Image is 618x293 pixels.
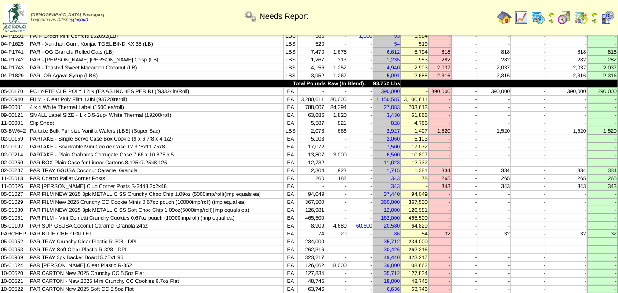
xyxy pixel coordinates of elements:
[384,254,400,260] a: 49,440
[587,190,618,198] td: -
[451,190,478,198] td: -
[401,159,428,166] td: 12,732
[428,127,451,135] td: 1,520
[546,111,587,119] td: -
[0,64,29,72] td: 04-P1743
[401,111,428,119] td: 61,866
[29,95,283,103] td: FILM - Clear Poly Film 13IN (93720in/roll)
[356,223,373,229] a: 60,600
[546,166,587,174] td: 334
[347,103,373,111] td: -
[298,182,325,190] td: -
[428,111,451,119] td: -
[283,174,298,182] td: EA
[283,159,298,166] td: EA
[511,135,546,143] td: -
[511,103,546,111] td: -
[387,167,400,174] a: 1,715
[29,48,283,56] td: PAR - OG Granola Rolled Oats (LB)
[0,56,29,64] td: 04-P1742
[283,198,298,206] td: EA
[511,151,546,159] td: -
[384,159,400,166] a: 11,023
[428,56,451,64] td: 282
[401,95,428,103] td: 3,100,611
[401,56,428,64] td: 953
[387,286,400,292] a: 6,636
[0,103,29,111] td: 09-00001
[451,182,478,190] td: -
[391,120,400,126] a: 828
[587,56,618,64] td: 282
[325,103,347,111] td: 84,394
[451,151,478,159] td: -
[387,136,400,142] a: 2,060
[0,48,29,56] td: 04-P1741
[546,174,587,182] td: 265
[546,103,587,111] td: -
[283,135,298,143] td: EA
[574,11,588,25] img: calendarinout.gif
[283,111,298,119] td: EA
[401,48,428,56] td: 5,794
[428,135,451,143] td: -
[478,95,510,103] td: -
[514,11,528,25] img: line_graph.gif
[0,174,29,182] td: 11-00018
[31,13,104,22] span: Logged in as Ddisney
[347,56,373,64] td: -
[428,174,451,182] td: 265
[511,182,546,190] td: -
[29,143,283,151] td: PARTAKE - Snackable Mini Cookie Case 12.375x11.75x8
[394,231,400,237] a: 86
[546,95,587,103] td: -
[283,64,298,72] td: LBS
[478,174,510,182] td: 265
[478,159,510,166] td: -
[546,64,587,72] td: 2,037
[511,166,546,174] td: -
[347,174,373,182] td: -
[347,119,373,127] td: -
[29,127,283,135] td: Partake Bulk Full size Vanilla Wafers (LBS) (Super Sac)
[587,182,618,190] td: 343
[511,159,546,166] td: -
[29,135,283,143] td: PARTAKE - Single Serve Case Box Cookie (9 x 6 7/8 x 4 1/2)
[387,152,400,158] a: 6,500
[387,144,400,150] a: 7,500
[391,175,400,181] a: 343
[347,143,373,151] td: -
[546,190,587,198] td: -
[298,127,325,135] td: 2,073
[0,80,401,87] td: Total Pounds Raw (In Blend): 93,752 Lbs
[325,190,347,198] td: -
[546,127,587,135] td: 1,520
[73,18,88,22] a: (logout)
[283,127,298,135] td: LBS
[325,56,347,64] td: 313
[325,143,347,151] td: -
[347,111,373,119] td: -
[478,111,510,119] td: -
[587,64,618,72] td: 2,037
[546,56,587,64] td: 282
[0,127,29,135] td: 03-BW642
[347,166,373,174] td: -
[451,64,478,72] td: -
[587,119,618,127] td: -
[428,190,451,198] td: -
[546,159,587,166] td: -
[478,143,510,151] td: -
[298,72,325,80] td: 3,952
[511,143,546,151] td: -
[401,135,428,143] td: 5,103
[3,3,27,32] img: zoroco-logo-small.webp
[0,95,29,103] td: 05-00940
[428,143,451,151] td: -
[29,166,283,174] td: PAR TRAY GSUSA Coconut Caramel Granola
[347,151,373,159] td: -
[428,95,451,103] td: -
[511,119,546,127] td: -
[325,95,347,103] td: 180,000
[428,48,451,56] td: 818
